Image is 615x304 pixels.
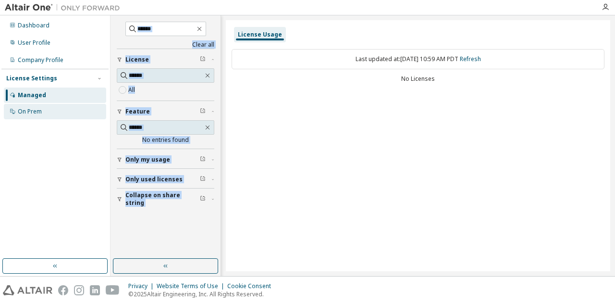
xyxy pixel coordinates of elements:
[18,91,46,99] div: Managed
[227,282,277,290] div: Cookie Consent
[6,75,57,82] div: License Settings
[200,195,206,203] span: Clear filter
[232,49,604,69] div: Last updated at: [DATE] 10:59 AM PDT
[18,108,42,115] div: On Prem
[125,56,149,63] span: License
[125,176,183,183] span: Only used licenses
[125,156,170,164] span: Only my usage
[232,75,604,83] div: No Licenses
[117,101,214,122] button: Feature
[3,285,52,295] img: altair_logo.svg
[117,136,214,144] div: No entries found
[90,285,100,295] img: linkedin.svg
[128,290,277,298] p: © 2025 Altair Engineering, Inc. All Rights Reserved.
[117,189,214,210] button: Collapse on share string
[117,49,214,70] button: License
[117,149,214,170] button: Only my usage
[125,108,150,115] span: Feature
[18,39,50,47] div: User Profile
[460,55,481,63] a: Refresh
[200,156,206,164] span: Clear filter
[125,191,200,207] span: Collapse on share string
[238,31,282,38] div: License Usage
[117,41,214,49] a: Clear all
[58,285,68,295] img: facebook.svg
[18,22,49,29] div: Dashboard
[106,285,120,295] img: youtube.svg
[200,108,206,115] span: Clear filter
[5,3,125,13] img: Altair One
[117,169,214,190] button: Only used licenses
[74,285,84,295] img: instagram.svg
[128,84,137,96] label: All
[128,282,157,290] div: Privacy
[200,176,206,183] span: Clear filter
[200,56,206,63] span: Clear filter
[18,56,63,64] div: Company Profile
[157,282,227,290] div: Website Terms of Use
